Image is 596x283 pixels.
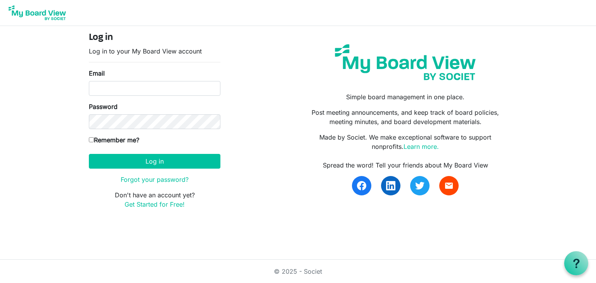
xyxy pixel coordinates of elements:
[6,3,68,22] img: My Board View Logo
[444,181,454,190] span: email
[329,38,482,86] img: my-board-view-societ.svg
[89,154,220,169] button: Log in
[439,176,459,195] a: email
[274,267,322,275] a: © 2025 - Societ
[89,190,220,209] p: Don't have an account yet?
[89,32,220,43] h4: Log in
[304,160,507,170] div: Spread the word! Tell your friends about My Board View
[386,181,395,190] img: linkedin.svg
[121,176,189,183] a: Forgot your password?
[304,92,507,102] p: Simple board management in one place.
[89,102,118,111] label: Password
[125,200,185,208] a: Get Started for Free!
[357,181,366,190] img: facebook.svg
[89,137,94,142] input: Remember me?
[404,143,439,150] a: Learn more.
[89,135,139,145] label: Remember me?
[304,108,507,126] p: Post meeting announcements, and keep track of board policies, meeting minutes, and board developm...
[415,181,424,190] img: twitter.svg
[304,133,507,151] p: Made by Societ. We make exceptional software to support nonprofits.
[89,69,105,78] label: Email
[89,47,220,56] p: Log in to your My Board View account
